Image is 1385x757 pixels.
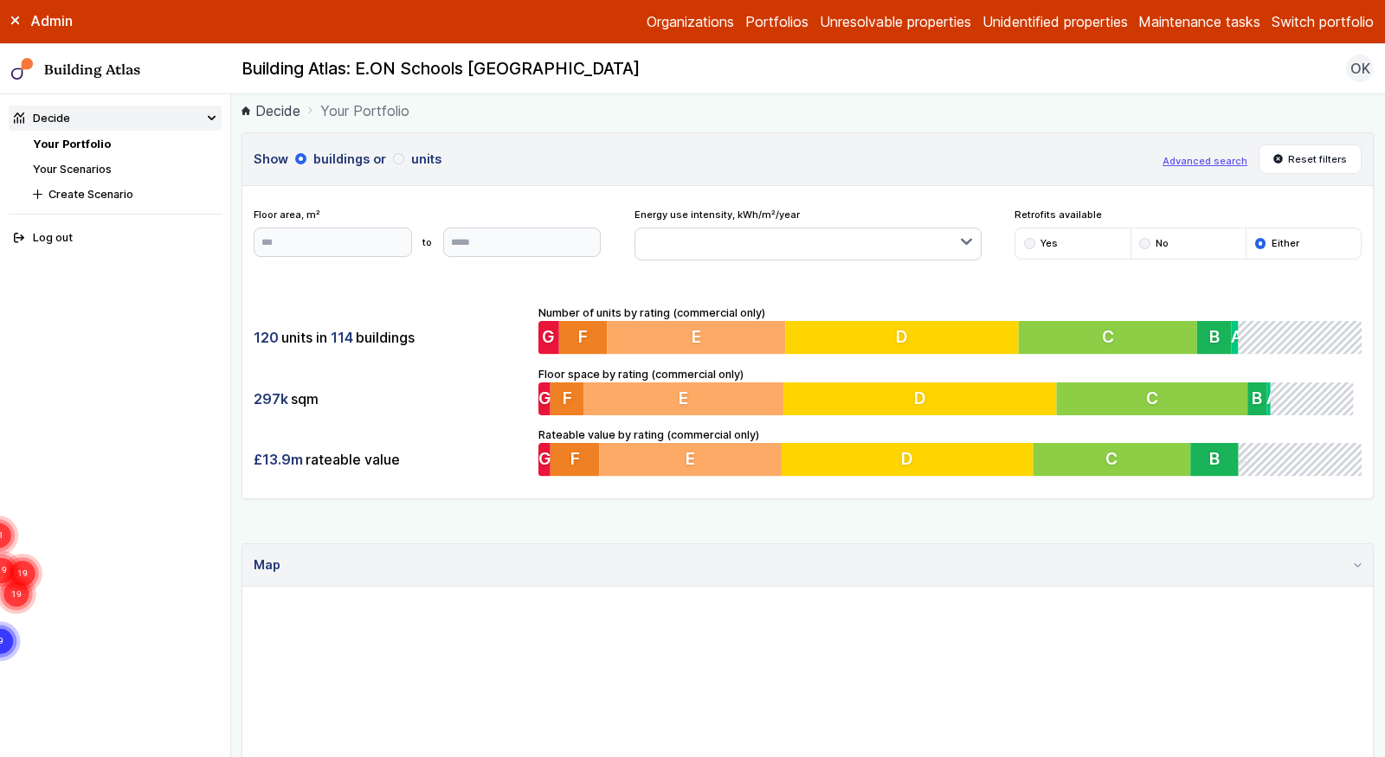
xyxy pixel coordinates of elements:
[584,382,786,415] button: E
[1138,11,1260,32] a: Maintenance tasks
[1152,388,1164,408] span: C
[551,382,584,415] button: F
[538,366,1362,416] div: Floor space by rating (commercial only)
[254,389,288,408] span: 297k
[1106,449,1118,470] span: C
[1259,144,1362,174] button: Reset filters
[785,321,1019,354] button: D
[33,138,111,151] a: Your Portfolio
[607,321,785,354] button: E
[982,11,1128,32] a: Unidentified properties
[538,305,1362,355] div: Number of units by rating (commercial only)
[551,443,600,476] button: F
[320,100,409,121] span: Your Portfolio
[1232,327,1243,348] span: A
[1209,449,1220,470] span: B
[254,450,303,469] span: £13.9m
[1272,11,1374,32] button: Switch portfolio
[1274,382,1278,415] button: A
[538,449,551,470] span: G
[1102,327,1114,348] span: C
[1019,321,1197,354] button: C
[559,321,607,354] button: F
[254,208,601,256] div: Floor area, m²
[1255,382,1274,415] button: B
[680,388,690,408] span: E
[1350,58,1370,79] span: OK
[254,228,601,257] form: to
[745,11,808,32] a: Portfolios
[542,327,555,348] span: G
[331,328,353,347] span: 114
[254,443,527,476] div: rateable value
[1163,154,1247,168] button: Advanced search
[901,449,913,470] span: D
[1034,443,1191,476] button: C
[570,449,580,470] span: F
[538,388,551,408] span: G
[1209,327,1220,348] span: B
[11,58,34,80] img: main-0bbd2752.svg
[242,544,1373,587] summary: Map
[28,182,222,207] button: Create Scenario
[1274,388,1285,408] span: A
[1259,388,1270,408] span: B
[538,427,1362,477] div: Rateable value by rating (commercial only)
[33,163,112,176] a: Your Scenarios
[1346,55,1374,82] button: OK
[786,382,1061,415] button: D
[9,106,222,131] summary: Decide
[538,321,559,354] button: G
[782,443,1034,476] button: D
[14,110,70,126] div: Decide
[563,388,572,408] span: F
[896,327,908,348] span: D
[692,327,701,348] span: E
[1232,321,1239,354] button: A
[647,11,734,32] a: Organizations
[599,443,782,476] button: E
[254,382,527,415] div: sqm
[538,443,551,476] button: G
[820,11,971,32] a: Unresolvable properties
[254,150,1151,169] h3: Show
[254,321,527,354] div: units in buildings
[1015,208,1362,221] span: Retrofits available
[1191,443,1239,476] button: B
[635,208,982,260] div: Energy use intensity, kWh/m²/year
[242,100,300,121] a: Decide
[918,388,930,408] span: D
[1197,321,1232,354] button: B
[9,226,222,251] button: Log out
[538,382,551,415] button: G
[242,58,640,80] h2: Building Atlas: E.ON Schools [GEOGRAPHIC_DATA]
[1062,382,1255,415] button: C
[578,327,588,348] span: F
[686,449,695,470] span: E
[254,328,279,347] span: 120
